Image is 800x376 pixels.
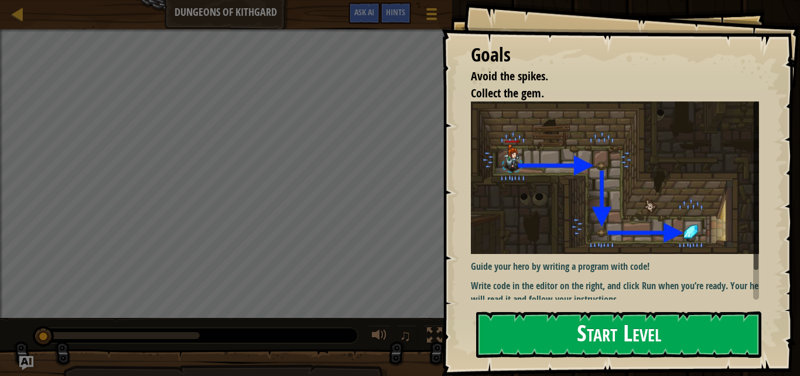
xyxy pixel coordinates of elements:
li: Collect the gem. [456,85,756,102]
p: Write code in the editor on the right, and click Run when you’re ready. Your hero will read it an... [471,279,768,306]
button: Ask AI [19,356,33,370]
button: Toggle fullscreen [423,325,446,349]
span: Collect the gem. [471,85,544,101]
button: Adjust volume [368,325,391,349]
button: ♫ [397,325,417,349]
img: Dungeons of kithgard [471,101,768,254]
button: Show game menu [417,2,446,30]
div: Goals [471,42,759,69]
p: Guide your hero by writing a program with code! [471,260,768,273]
button: Ask AI [348,2,380,24]
span: Hints [386,6,405,18]
button: Start Level [476,311,761,358]
span: ♫ [399,327,411,344]
li: Avoid the spikes. [456,68,756,85]
span: Avoid the spikes. [471,68,548,84]
span: Ask AI [354,6,374,18]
